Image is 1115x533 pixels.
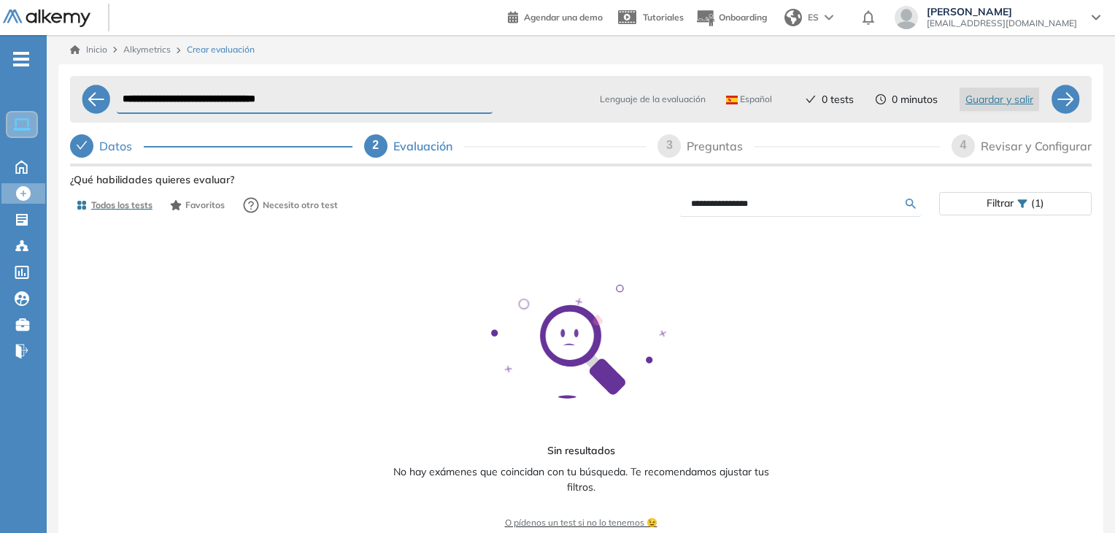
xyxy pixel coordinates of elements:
span: 0 tests [822,92,854,107]
img: arrow [825,15,833,20]
a: Agendar una demo [508,7,603,25]
div: 3Preguntas [657,134,940,158]
span: Todos los tests [91,199,153,212]
button: Onboarding [695,2,767,34]
span: [PERSON_NAME] [927,6,1077,18]
p: Sin resultados [373,443,789,459]
span: check [76,139,88,151]
span: ES [808,11,819,24]
a: O pídenos un test si no lo tenemos 😉 [505,517,657,528]
div: 4Revisar y Configurar [952,134,1092,158]
span: Español [726,93,772,105]
span: Necesito otro test [263,199,338,212]
button: Favoritos [164,193,231,218]
div: Datos [99,134,144,158]
span: Guardar y salir [965,91,1033,107]
span: ¿Qué habilidades quieres evaluar? [70,172,234,188]
button: Todos los tests [70,193,158,218]
span: (1) [1031,193,1044,214]
div: 2Evaluación [364,134,647,158]
button: Guardar y salir [960,88,1039,111]
span: 3 [666,139,673,151]
span: Favoritos [185,199,225,212]
img: world [784,9,802,26]
img: ESP [726,96,738,104]
span: Lenguaje de la evaluación [600,93,706,106]
button: Necesito otro test [236,191,344,220]
div: Evaluación [393,134,464,158]
span: Filtrar [987,193,1014,214]
img: Logo [3,9,90,28]
span: [EMAIL_ADDRESS][DOMAIN_NAME] [927,18,1077,29]
span: Tutoriales [643,12,684,23]
span: Crear evaluación [187,43,255,56]
span: clock-circle [876,94,886,104]
p: No hay exámenes que coincidan con tu búsqueda. Te recomendamos ajustar tus filtros. [373,464,789,495]
a: Inicio [70,43,107,56]
span: Alkymetrics [123,44,171,55]
span: 4 [960,139,967,151]
span: check [806,94,816,104]
span: 2 [372,139,379,151]
div: Revisar y Configurar [981,134,1092,158]
span: Onboarding [719,12,767,23]
div: Preguntas [687,134,755,158]
div: Datos [70,134,352,158]
span: 0 minutos [892,92,938,107]
span: Agendar una demo [524,12,603,23]
i: - [13,58,29,61]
